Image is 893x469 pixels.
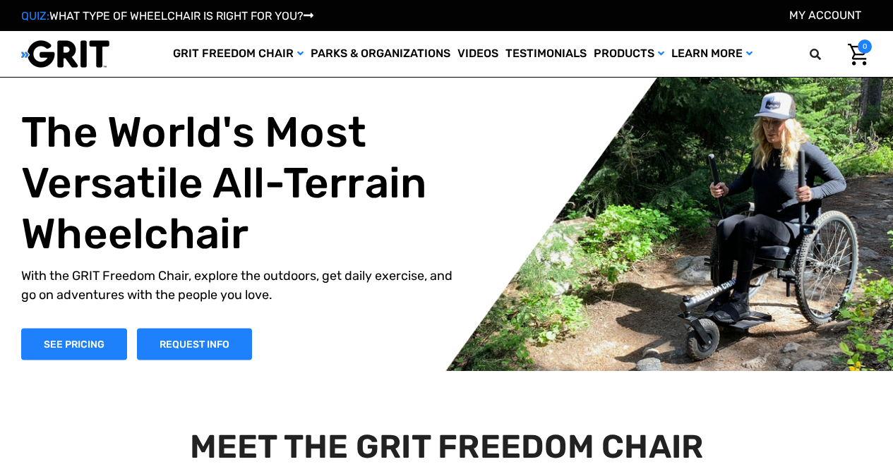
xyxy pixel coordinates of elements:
h1: The World's Most Versatile All-Terrain Wheelchair [21,106,457,259]
a: Testimonials [502,31,590,77]
span: 0 [858,39,872,54]
a: Account [789,8,861,22]
h2: MEET THE GRIT FREEDOM CHAIR [23,427,871,466]
img: GRIT All-Terrain Wheelchair and Mobility Equipment [21,39,109,68]
a: QUIZ:WHAT TYPE OF WHEELCHAIR IS RIGHT FOR YOU? [21,9,313,23]
span: QUIZ: [21,9,49,23]
input: Search [816,39,837,69]
a: Videos [454,31,502,77]
a: Shop Now [21,328,127,360]
p: With the GRIT Freedom Chair, explore the outdoors, get daily exercise, and go on adventures with ... [21,266,457,304]
a: Learn More [668,31,756,77]
img: Cart [848,44,868,66]
a: GRIT Freedom Chair [169,31,307,77]
a: Slide number 1, Request Information [137,328,252,360]
a: Parks & Organizations [307,31,454,77]
a: Cart with 0 items [837,39,872,69]
a: Products [590,31,668,77]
